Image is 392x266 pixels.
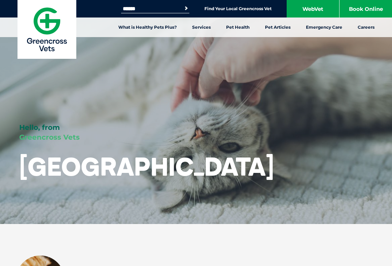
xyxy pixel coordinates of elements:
a: What is Healthy Pets Plus? [111,17,184,37]
button: Search [183,5,190,12]
a: Careers [350,17,382,37]
h1: [GEOGRAPHIC_DATA] [19,153,274,180]
span: Greencross Vets [19,133,80,141]
a: Emergency Care [298,17,350,37]
a: Pet Articles [257,17,298,37]
a: Pet Health [218,17,257,37]
span: Hello, from [19,123,60,132]
a: Find Your Local Greencross Vet [204,6,272,12]
a: Services [184,17,218,37]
